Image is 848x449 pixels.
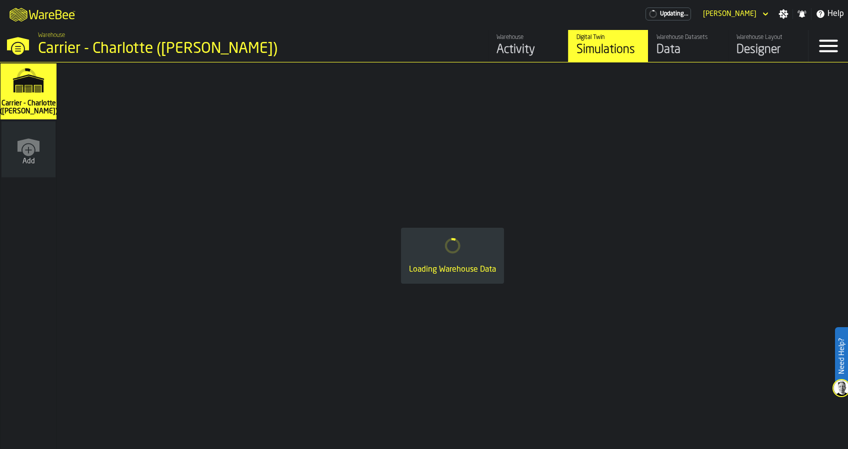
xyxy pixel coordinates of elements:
[656,42,720,58] div: Data
[660,10,688,17] span: Updating...
[728,30,808,62] a: link-to-/wh/i/e074fb63-00ea-4531-a7c9-ea0a191b3e4f/designer
[827,8,844,20] span: Help
[808,30,848,62] label: button-toggle-Menu
[774,9,792,19] label: button-toggle-Settings
[38,32,65,39] span: Warehouse
[793,9,811,19] label: button-toggle-Notifications
[736,34,800,41] div: Warehouse Layout
[699,8,770,20] div: DropdownMenuValue-Jacob Applewhite
[645,7,691,20] a: link-to-/wh/i/e074fb63-00ea-4531-a7c9-ea0a191b3e4f/pricing/
[736,42,800,58] div: Designer
[38,40,308,58] div: Carrier - Charlotte ([PERSON_NAME])
[488,30,568,62] a: link-to-/wh/i/e074fb63-00ea-4531-a7c9-ea0a191b3e4f/feed/
[496,42,560,58] div: Activity
[648,30,728,62] a: link-to-/wh/i/e074fb63-00ea-4531-a7c9-ea0a191b3e4f/data
[1,121,55,179] a: link-to-/wh/new
[576,34,640,41] div: Digital Twin
[409,264,496,276] div: Loading Warehouse Data
[22,157,35,165] span: Add
[645,7,691,20] div: Menu Subscription
[0,63,56,121] a: link-to-/wh/i/e074fb63-00ea-4531-a7c9-ea0a191b3e4f/simulations
[576,42,640,58] div: Simulations
[656,34,720,41] div: Warehouse Datasets
[568,30,648,62] a: link-to-/wh/i/e074fb63-00ea-4531-a7c9-ea0a191b3e4f/simulations
[836,328,847,384] label: Need Help?
[703,10,756,18] div: DropdownMenuValue-Jacob Applewhite
[811,8,848,20] label: button-toggle-Help
[496,34,560,41] div: Warehouse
